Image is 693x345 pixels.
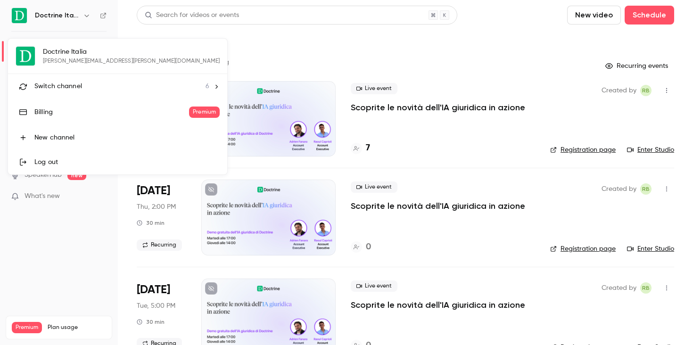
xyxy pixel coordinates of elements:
[34,133,220,142] div: New channel
[34,157,220,167] div: Log out
[34,82,82,91] span: Switch channel
[189,107,220,118] span: Premium
[206,82,209,91] span: 6
[34,107,189,117] div: Billing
